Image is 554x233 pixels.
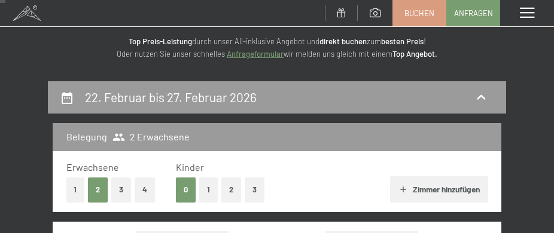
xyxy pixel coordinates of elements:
[381,36,424,46] strong: besten Preis
[447,1,500,26] a: Anfragen
[48,35,506,60] p: durch unser All-inklusive Angebot und zum ! Oder nutzen Sie unser schnelles wir melden uns gleich...
[66,177,85,202] button: 1
[111,177,131,202] button: 3
[199,177,218,202] button: 1
[221,177,241,202] button: 2
[129,36,192,46] strong: Top Preis-Leistung
[176,161,204,173] span: Kinder
[454,8,493,19] span: Anfragen
[245,177,264,202] button: 3
[227,49,284,59] a: Anfrageformular
[66,161,119,173] span: Erwachsene
[88,177,108,202] button: 2
[319,36,367,46] strong: direkt buchen
[85,90,257,105] h2: 22. Februar bis 27. Februar 2026
[176,177,196,202] button: 0
[392,49,437,59] strong: Top Angebot.
[390,176,488,203] button: Zimmer hinzufügen
[404,8,434,19] span: Buchen
[112,130,190,143] span: 2 Erwachsene
[393,1,446,26] a: Buchen
[135,177,155,202] button: 4
[66,130,107,143] h3: Belegung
